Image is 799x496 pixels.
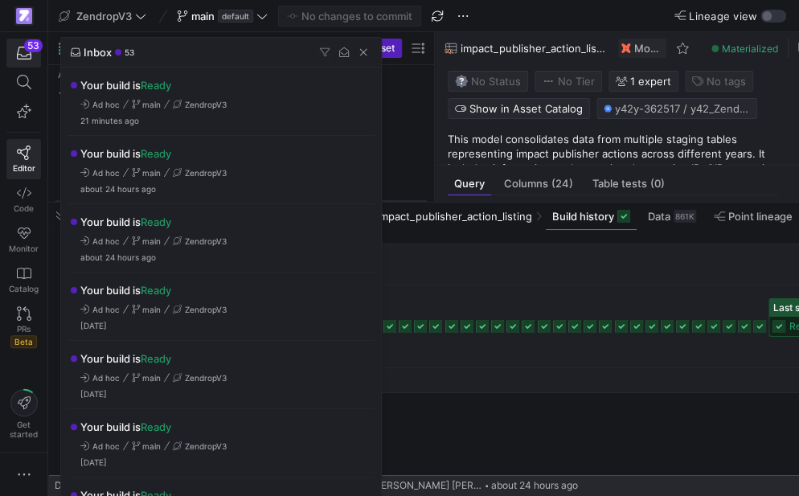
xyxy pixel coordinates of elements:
[80,252,156,262] span: about 24 hours ago
[80,79,171,92] span: Your build is
[92,305,120,314] span: Ad hoc
[80,321,107,330] span: [DATE]
[185,305,227,314] span: ZendropV3
[142,236,161,246] span: main
[141,215,171,228] span: Ready
[142,305,161,314] span: main
[142,441,161,451] span: main
[80,389,107,399] span: [DATE]
[68,68,387,136] div: Press SPACE to select this row.
[185,168,227,178] span: ZendropV3
[92,236,120,246] span: Ad hoc
[142,373,161,383] span: main
[92,373,120,383] span: Ad hoc
[68,273,387,341] div: Press SPACE to select this row.
[92,100,120,109] span: Ad hoc
[141,147,171,160] span: Ready
[84,46,112,59] span: Inbox
[80,284,171,297] span: Your build is
[80,457,107,467] span: [DATE]
[142,168,161,178] span: main
[185,236,227,246] span: ZendropV3
[141,79,171,92] span: Ready
[80,116,139,125] span: 21 minutes ago
[185,100,227,109] span: ZendropV3
[80,352,171,365] span: Your build is
[80,184,156,194] span: about 24 hours ago
[92,441,120,451] span: Ad hoc
[185,441,227,451] span: ZendropV3
[68,204,387,273] div: Press SPACE to select this row.
[68,341,387,409] div: Press SPACE to select this row.
[141,352,171,365] span: Ready
[80,147,171,160] span: Your build is
[142,100,161,109] span: main
[125,47,134,57] span: 53
[80,420,171,433] span: Your build is
[141,284,171,297] span: Ready
[141,420,171,433] span: Ready
[92,168,120,178] span: Ad hoc
[80,215,171,228] span: Your build is
[68,136,387,204] div: Press SPACE to select this row.
[185,373,227,383] span: ZendropV3
[68,409,387,478] div: Press SPACE to select this row.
